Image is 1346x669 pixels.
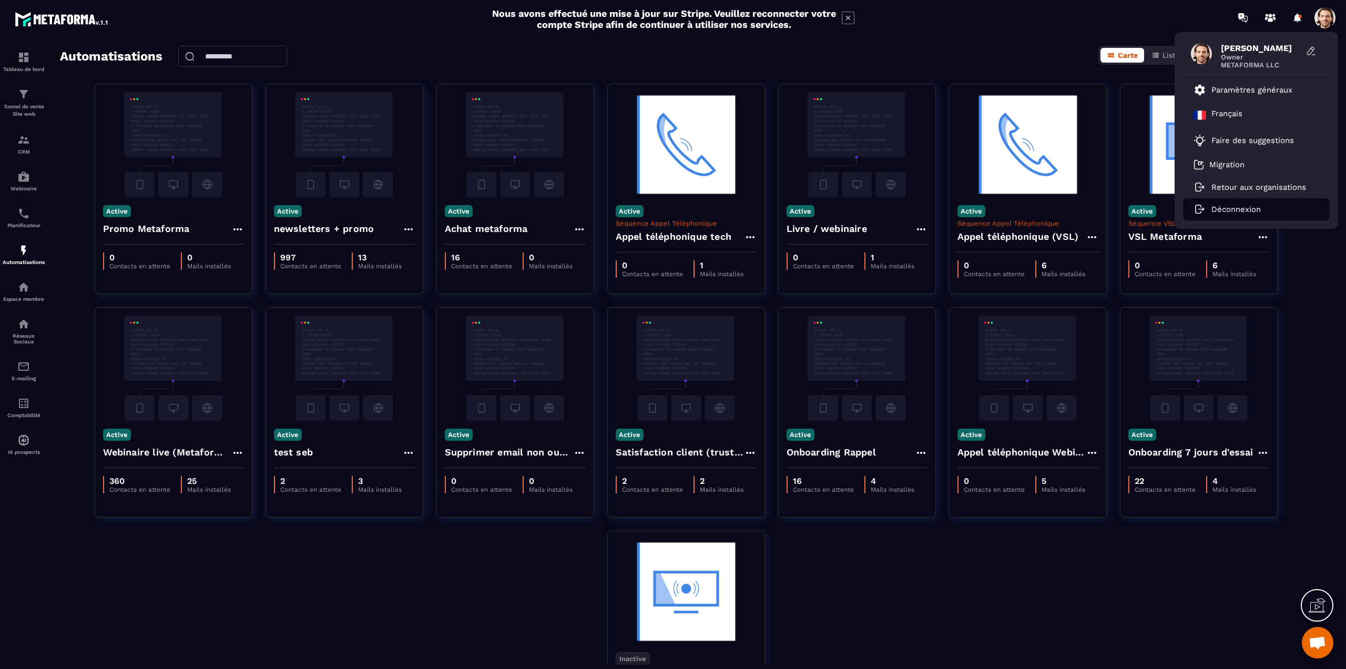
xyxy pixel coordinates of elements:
p: Déconnexion [1211,205,1261,214]
p: Active [103,205,131,217]
p: 13 [358,252,402,262]
img: automation-background [787,316,927,421]
a: accountantaccountantComptabilité [3,389,45,426]
img: formation [17,134,30,146]
h4: Webinaire live (Metaforma) [103,445,231,460]
p: Inactive [616,652,650,665]
p: Contacts en attente [964,486,1025,493]
p: 16 [451,252,512,262]
p: Active [616,205,644,217]
p: Contacts en attente [451,486,512,493]
p: CRM [3,149,45,155]
p: Active [1128,429,1156,441]
img: formation [17,88,30,100]
img: automation-background [787,92,927,197]
p: 4 [1212,476,1256,486]
a: automationsautomationsEspace membre [3,273,45,310]
p: Webinaire [3,186,45,191]
p: Active [957,429,985,441]
p: 0 [529,252,573,262]
span: [PERSON_NAME] [1221,43,1300,53]
p: Contacts en attente [622,486,683,493]
img: automation-background [616,92,757,197]
a: schedulerschedulerPlanificateur [3,199,45,236]
p: Faire des suggestions [1211,136,1294,145]
a: automationsautomationsWebinaire [3,163,45,199]
img: social-network [17,318,30,330]
p: Retour aux organisations [1211,183,1306,192]
h4: Onboarding 7 jours d'essai [1128,445,1253,460]
p: 2 [622,476,683,486]
p: Contacts en attente [109,262,170,270]
p: 0 [109,252,170,262]
p: 0 [964,476,1025,486]
p: Contacts en attente [1135,270,1196,278]
span: Owner [1221,53,1300,61]
h4: Satisfaction client (trustpilot) [616,445,744,460]
p: Planificateur [3,222,45,228]
a: emailemailE-mailing [3,352,45,389]
img: automation-background [274,316,415,421]
p: Contacts en attente [793,262,854,270]
p: 0 [793,252,854,262]
p: 360 [109,476,170,486]
p: Mails installés [529,486,573,493]
a: Paramètres généraux [1194,84,1292,96]
p: Migration [1209,160,1245,169]
a: Migration [1194,159,1245,170]
p: 5 [1042,476,1085,486]
p: 2 [280,476,341,486]
p: Mails installés [871,262,914,270]
p: Espace membre [3,296,45,302]
p: Active [1128,205,1156,217]
p: Réseaux Sociaux [3,333,45,344]
p: 22 [1135,476,1196,486]
p: Active [445,429,473,441]
p: Mails installés [529,262,573,270]
p: 1 [871,252,914,262]
h4: Onboarding Rappel [787,445,876,460]
h4: Appel téléphonique tech [616,229,732,244]
h2: Nous avons effectué une mise à jour sur Stripe. Veuillez reconnecter votre compte Stripe afin de ... [492,8,837,30]
p: Contacts en attente [451,262,512,270]
p: Mails installés [1212,486,1256,493]
p: Active [274,205,302,217]
img: automation-background [616,539,757,644]
p: Contacts en attente [793,486,854,493]
span: Liste [1163,51,1180,59]
p: Mails installés [700,270,743,278]
p: Automatisations [3,259,45,265]
p: Mails installés [187,262,231,270]
img: automation-background [957,316,1098,421]
img: email [17,360,30,373]
img: logo [15,9,109,28]
p: 0 [964,260,1025,270]
p: Mails installés [700,486,743,493]
a: formationformationTunnel de vente Site web [3,80,45,126]
p: Active [616,429,644,441]
button: Carte [1100,48,1144,63]
p: Mails installés [1042,486,1085,493]
img: automation-background [445,316,586,421]
a: Mở cuộc trò chuyện [1302,627,1333,658]
p: Active [274,429,302,441]
button: Liste [1145,48,1186,63]
span: Carte [1118,51,1138,59]
h4: newsletters + promo [274,221,374,236]
span: METAFORMA LLC [1221,61,1300,69]
p: Français [1211,109,1242,121]
p: 16 [793,476,854,486]
p: 997 [280,252,341,262]
p: Contacts en attente [622,270,683,278]
img: automation-background [1128,316,1269,421]
p: Mails installés [358,262,402,270]
p: 0 [451,476,512,486]
h4: Appel téléphonique (VSL) [957,229,1079,244]
p: 2 [700,476,743,486]
p: 0 [1135,260,1196,270]
img: automation-background [103,316,244,421]
img: formation [17,51,30,64]
p: Contacts en attente [280,486,341,493]
p: 6 [1042,260,1085,270]
h4: Promo Metaforma [103,221,190,236]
